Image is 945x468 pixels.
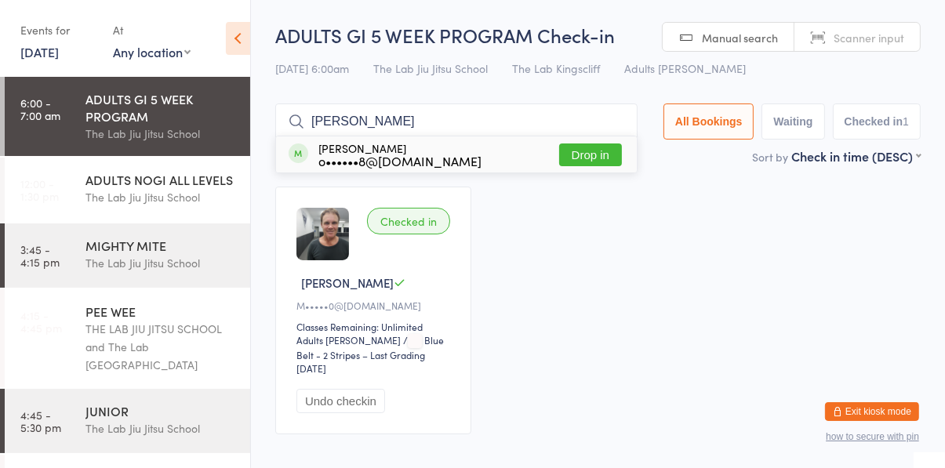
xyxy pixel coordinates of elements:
a: 12:00 -1:30 pmADULTS NOGI ALL LEVELSThe Lab Jiu Jitsu School [5,158,250,222]
div: THE LAB JIU JITSU SCHOOL and The Lab [GEOGRAPHIC_DATA] [85,320,237,374]
div: The Lab Jiu Jitsu School [85,419,237,437]
input: Search [275,103,638,140]
div: PEE WEE [85,303,237,320]
span: [DATE] 6:00am [275,60,349,76]
span: The Lab Jiu Jitsu School [373,60,488,76]
a: [DATE] [20,43,59,60]
span: Adults [PERSON_NAME] [624,60,746,76]
label: Sort by [752,149,788,165]
img: image1695114935.png [296,208,349,260]
button: Exit kiosk mode [825,402,919,421]
time: 4:15 - 4:45 pm [20,309,62,334]
div: Events for [20,17,97,43]
div: 1 [903,115,909,128]
span: [PERSON_NAME] [301,274,394,291]
div: MIGHTY MITE [85,237,237,254]
button: Drop in [559,143,622,166]
div: ADULTS NOGI ALL LEVELS [85,171,237,188]
h2: ADULTS GI 5 WEEK PROGRAM Check-in [275,22,921,48]
div: Any location [113,43,191,60]
time: 3:45 - 4:15 pm [20,243,60,268]
div: At [113,17,191,43]
div: M•••••0@[DOMAIN_NAME] [296,299,455,312]
button: All Bookings [663,103,754,140]
a: 4:45 -5:30 pmJUNIORThe Lab Jiu Jitsu School [5,389,250,453]
a: 6:00 -7:00 amADULTS GI 5 WEEK PROGRAMThe Lab Jiu Jitsu School [5,77,250,156]
div: The Lab Jiu Jitsu School [85,254,237,272]
time: 12:00 - 1:30 pm [20,177,59,202]
div: Checked in [367,208,450,234]
span: / Blue Belt - 2 Stripes – Last Grading [DATE] [296,333,444,375]
time: 6:00 - 7:00 am [20,96,60,122]
button: Waiting [761,103,824,140]
a: 4:15 -4:45 pmPEE WEETHE LAB JIU JITSU SCHOOL and The Lab [GEOGRAPHIC_DATA] [5,289,250,387]
div: ADULTS GI 5 WEEK PROGRAM [85,90,237,125]
button: Undo checkin [296,389,385,413]
div: The Lab Jiu Jitsu School [85,125,237,143]
span: Scanner input [834,30,904,45]
span: Manual search [702,30,778,45]
div: Adults [PERSON_NAME] [296,333,401,346]
div: JUNIOR [85,402,237,419]
div: The Lab Jiu Jitsu School [85,188,237,206]
div: Check in time (DESC) [791,147,921,165]
div: Classes Remaining: Unlimited [296,320,455,333]
a: 3:45 -4:15 pmMIGHTY MITEThe Lab Jiu Jitsu School [5,223,250,288]
div: [PERSON_NAME] [318,142,482,167]
time: 4:45 - 5:30 pm [20,408,61,434]
div: o••••••8@[DOMAIN_NAME] [318,154,482,167]
span: The Lab Kingscliff [512,60,600,76]
button: how to secure with pin [826,431,919,442]
button: Checked in1 [833,103,921,140]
